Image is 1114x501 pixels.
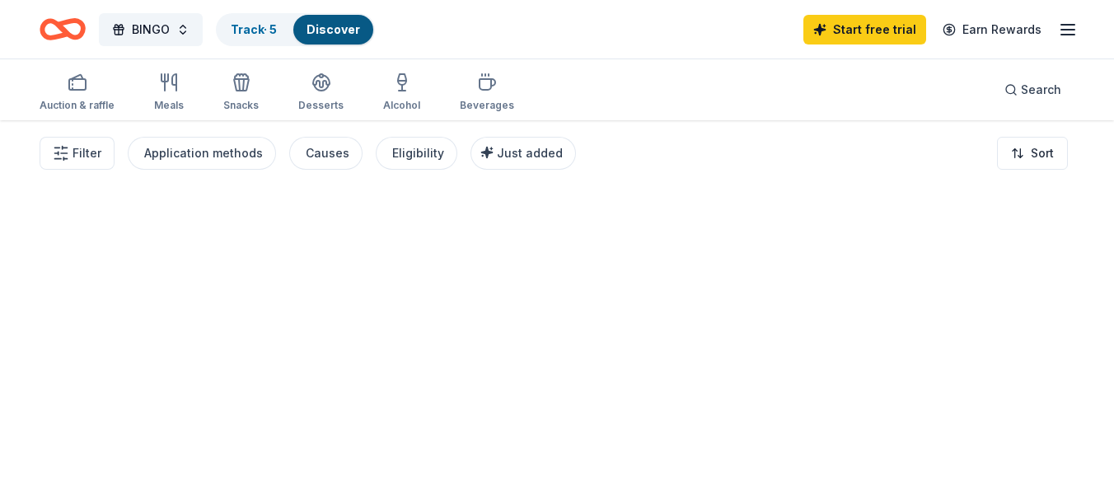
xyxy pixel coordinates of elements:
button: Application methods [128,137,276,170]
button: Track· 5Discover [216,13,375,46]
a: Discover [307,22,360,36]
button: Just added [470,137,576,170]
div: Causes [306,143,349,163]
div: Beverages [460,99,514,112]
span: Just added [497,146,563,160]
button: Snacks [223,66,259,120]
a: Start free trial [803,15,926,44]
div: Snacks [223,99,259,112]
a: Home [40,10,86,49]
a: Earn Rewards [933,15,1051,44]
div: Application methods [144,143,263,163]
span: Sort [1031,143,1054,163]
button: Desserts [298,66,344,120]
button: Search [991,73,1074,106]
div: Alcohol [383,99,420,112]
button: Meals [154,66,184,120]
span: BINGO [132,20,170,40]
a: Track· 5 [231,22,277,36]
button: BINGO [99,13,203,46]
span: Filter [73,143,101,163]
button: Auction & raffle [40,66,115,120]
button: Eligibility [376,137,457,170]
button: Beverages [460,66,514,120]
div: Auction & raffle [40,99,115,112]
div: Desserts [298,99,344,112]
button: Alcohol [383,66,420,120]
div: Eligibility [392,143,444,163]
span: Search [1021,80,1061,100]
button: Causes [289,137,363,170]
button: Sort [997,137,1068,170]
button: Filter [40,137,115,170]
div: Meals [154,99,184,112]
